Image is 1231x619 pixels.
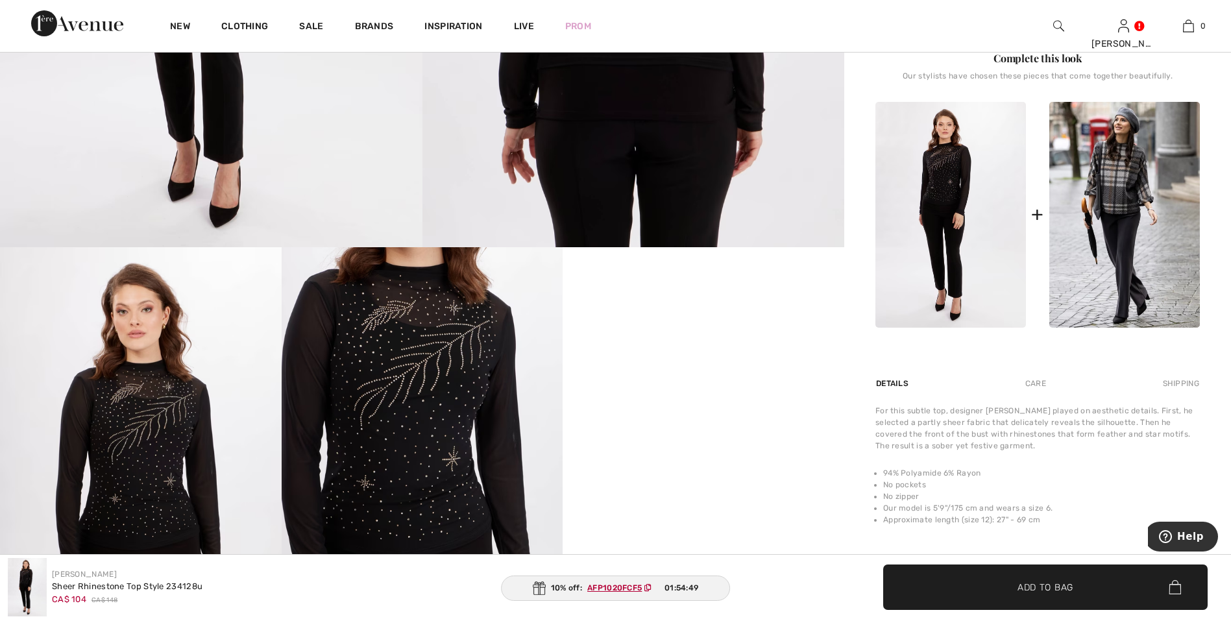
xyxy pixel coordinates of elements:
[875,51,1200,66] div: Complete this look
[52,594,86,604] span: CA$ 104
[587,583,642,592] ins: AFP1020FCF5
[1031,200,1043,229] div: +
[563,247,844,388] video: Your browser does not support the video tag.
[875,405,1200,452] div: For this subtle top, designer [PERSON_NAME] played on aesthetic details. First, he selected a par...
[1169,580,1181,594] img: Bag.svg
[1053,18,1064,34] img: search the website
[1014,372,1057,395] div: Care
[31,10,123,36] img: 1ère Avenue
[355,21,394,34] a: Brands
[1201,20,1206,32] span: 0
[91,596,117,605] span: CA$ 148
[1183,18,1194,34] img: My Bag
[1118,18,1129,34] img: My Info
[501,576,731,601] div: 10% off:
[1160,372,1200,395] div: Shipping
[883,514,1200,526] li: Approximate length (size 12): 27" - 69 cm
[221,21,268,34] a: Clothing
[8,558,47,616] img: Sheer Rhinestone Top Style 234128U
[170,21,190,34] a: New
[1091,37,1155,51] div: [PERSON_NAME]
[1156,18,1220,34] a: 0
[883,564,1208,610] button: Add to Bag
[1018,580,1073,594] span: Add to Bag
[52,570,117,579] a: [PERSON_NAME]
[1148,522,1218,554] iframe: Opens a widget where you can find more information
[883,491,1200,502] li: No zipper
[1118,19,1129,32] a: Sign In
[875,102,1026,328] img: Sheer Rhinestone Top Style 234128U
[883,467,1200,479] li: 94% Polyamide 6% Rayon
[1049,102,1200,328] img: Slim Formal Trousers Style 233015
[883,502,1200,514] li: Our model is 5'9"/175 cm and wears a size 6.
[52,580,202,593] div: Sheer Rhinestone Top Style 234128u
[424,21,482,34] span: Inspiration
[533,581,546,595] img: Gift.svg
[664,582,698,594] span: 01:54:49
[514,19,534,33] a: Live
[875,71,1200,91] div: Our stylists have chosen these pieces that come together beautifully.
[883,479,1200,491] li: No pockets
[565,19,591,33] a: Prom
[299,21,323,34] a: Sale
[875,372,912,395] div: Details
